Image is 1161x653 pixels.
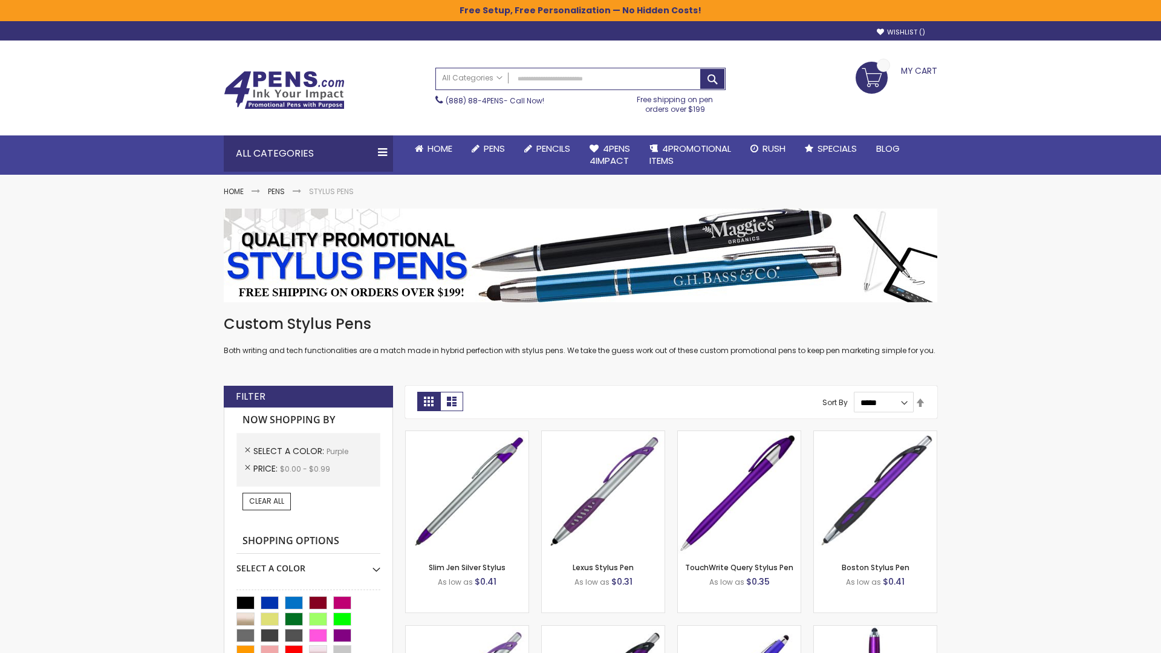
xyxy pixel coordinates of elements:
[814,430,937,441] a: Boston Stylus Pen-Purple
[224,186,244,197] a: Home
[309,186,354,197] strong: Stylus Pens
[268,186,285,197] a: Pens
[741,135,795,162] a: Rush
[438,577,473,587] span: As low as
[405,135,462,162] a: Home
[442,73,502,83] span: All Categories
[876,142,900,155] span: Blog
[406,625,528,635] a: Boston Silver Stylus Pen-Purple
[536,142,570,155] span: Pencils
[236,528,380,554] strong: Shopping Options
[678,625,801,635] a: Sierra Stylus Twist Pen-Purple
[224,314,937,334] h1: Custom Stylus Pens
[763,142,785,155] span: Rush
[224,71,345,109] img: 4Pens Custom Pens and Promotional Products
[406,431,528,554] img: Slim Jen Silver Stylus-Purple
[436,68,509,88] a: All Categories
[573,562,634,573] a: Lexus Stylus Pen
[814,625,937,635] a: TouchWrite Command Stylus Pen-Purple
[515,135,580,162] a: Pencils
[428,142,452,155] span: Home
[253,445,327,457] span: Select A Color
[236,408,380,433] strong: Now Shopping by
[685,562,793,573] a: TouchWrite Query Stylus Pen
[640,135,741,175] a: 4PROMOTIONALITEMS
[462,135,515,162] a: Pens
[746,576,770,588] span: $0.35
[224,135,393,172] div: All Categories
[417,392,440,411] strong: Grid
[678,431,801,554] img: TouchWrite Query Stylus Pen-Purple
[253,463,280,475] span: Price
[542,625,665,635] a: Lexus Metallic Stylus Pen-Purple
[446,96,544,106] span: - Call Now!
[224,209,937,302] img: Stylus Pens
[846,577,881,587] span: As low as
[842,562,909,573] a: Boston Stylus Pen
[327,446,348,456] span: Purple
[867,135,909,162] a: Blog
[475,576,496,588] span: $0.41
[406,430,528,441] a: Slim Jen Silver Stylus-Purple
[818,142,857,155] span: Specials
[625,90,726,114] div: Free shipping on pen orders over $199
[429,562,506,573] a: Slim Jen Silver Stylus
[795,135,867,162] a: Specials
[709,577,744,587] span: As low as
[649,142,731,167] span: 4PROMOTIONAL ITEMS
[446,96,504,106] a: (888) 88-4PENS
[280,464,330,474] span: $0.00 - $0.99
[883,576,905,588] span: $0.41
[574,577,610,587] span: As low as
[224,314,937,356] div: Both writing and tech functionalities are a match made in hybrid perfection with stylus pens. We ...
[542,431,665,554] img: Lexus Stylus Pen-Purple
[814,431,937,554] img: Boston Stylus Pen-Purple
[611,576,633,588] span: $0.31
[877,28,925,37] a: Wishlist
[580,135,640,175] a: 4Pens4impact
[822,397,848,408] label: Sort By
[542,430,665,441] a: Lexus Stylus Pen-Purple
[484,142,505,155] span: Pens
[236,390,265,403] strong: Filter
[242,493,291,510] a: Clear All
[236,554,380,574] div: Select A Color
[678,430,801,441] a: TouchWrite Query Stylus Pen-Purple
[249,496,284,506] span: Clear All
[590,142,630,167] span: 4Pens 4impact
